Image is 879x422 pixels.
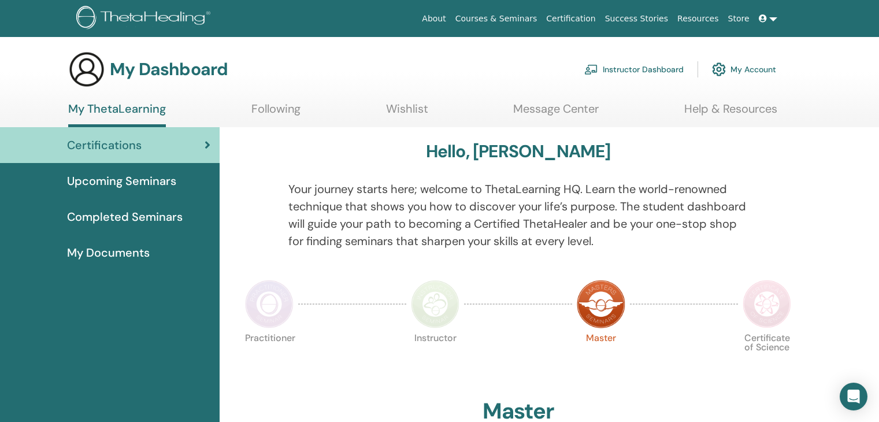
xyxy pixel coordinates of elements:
[577,280,625,328] img: Master
[743,334,791,382] p: Certificate of Science
[451,8,542,29] a: Courses & Seminars
[712,57,776,82] a: My Account
[67,172,176,190] span: Upcoming Seminars
[743,280,791,328] img: Certificate of Science
[417,8,450,29] a: About
[251,102,301,124] a: Following
[724,8,754,29] a: Store
[712,60,726,79] img: cog.svg
[110,59,228,80] h3: My Dashboard
[426,141,611,162] h3: Hello, [PERSON_NAME]
[386,102,428,124] a: Wishlist
[513,102,599,124] a: Message Center
[600,8,673,29] a: Success Stories
[840,383,867,410] div: Open Intercom Messenger
[584,57,684,82] a: Instructor Dashboard
[411,280,459,328] img: Instructor
[584,64,598,75] img: chalkboard-teacher.svg
[411,334,459,382] p: Instructor
[245,280,294,328] img: Practitioner
[288,180,748,250] p: Your journey starts here; welcome to ThetaLearning HQ. Learn the world-renowned technique that sh...
[577,334,625,382] p: Master
[684,102,777,124] a: Help & Resources
[542,8,600,29] a: Certification
[67,136,142,154] span: Certifications
[67,244,150,261] span: My Documents
[68,102,166,127] a: My ThetaLearning
[67,208,183,225] span: Completed Seminars
[245,334,294,382] p: Practitioner
[68,51,105,88] img: generic-user-icon.jpg
[76,6,214,32] img: logo.png
[673,8,724,29] a: Resources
